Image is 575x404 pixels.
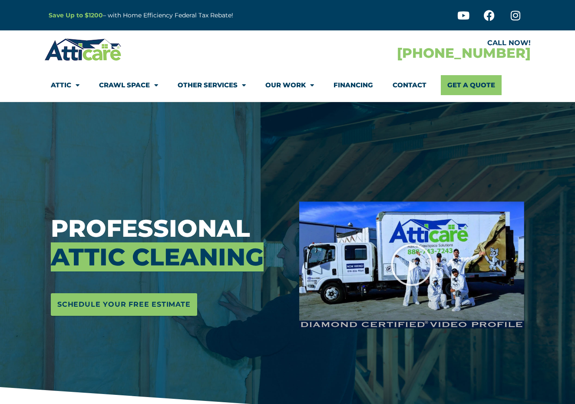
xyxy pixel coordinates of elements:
[51,75,79,95] a: Attic
[57,298,191,311] span: Schedule Your Free Estimate
[393,75,426,95] a: Contact
[390,243,433,287] div: Play Video
[441,75,502,95] a: Get A Quote
[49,11,103,19] a: Save Up to $1200
[49,10,330,20] p: – with Home Efficiency Federal Tax Rebate!
[51,242,264,272] span: Attic Cleaning
[265,75,314,95] a: Our Work
[287,40,531,46] div: CALL NOW!
[178,75,246,95] a: Other Services
[99,75,158,95] a: Crawl Space
[51,293,197,316] a: Schedule Your Free Estimate
[51,75,524,95] nav: Menu
[51,214,286,272] h3: Professional
[334,75,373,95] a: Financing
